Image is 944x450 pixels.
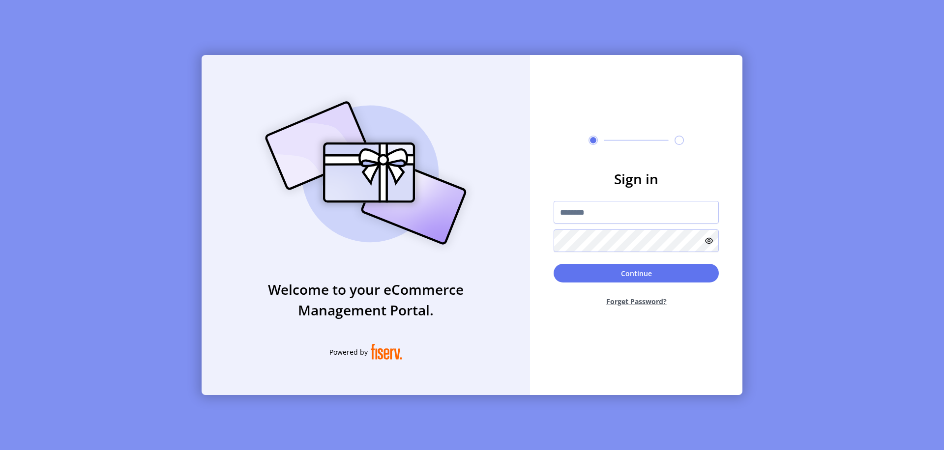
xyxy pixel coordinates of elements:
[554,288,719,314] button: Forget Password?
[250,90,481,255] img: card_Illustration.svg
[329,347,368,357] span: Powered by
[202,279,530,320] h3: Welcome to your eCommerce Management Portal.
[554,169,719,189] h3: Sign in
[554,264,719,282] button: Continue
